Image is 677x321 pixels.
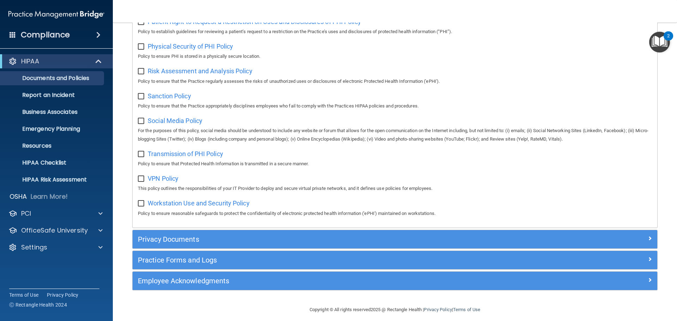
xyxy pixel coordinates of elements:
a: PCI [8,209,103,218]
p: Report an Incident [5,92,101,99]
h5: Practice Forms and Logs [138,256,521,264]
span: Transmission of PHI Policy [148,150,223,158]
img: PMB logo [8,7,104,21]
p: OSHA [10,192,27,201]
h4: Compliance [21,30,70,40]
p: Policy to ensure reasonable safeguards to protect the confidentiality of electronic protected hea... [138,209,652,218]
p: Policy to ensure that the Practice regularly assesses the risks of unauthorized uses or disclosur... [138,77,652,86]
span: Risk Assessment and Analysis Policy [148,67,252,75]
p: Business Associates [5,109,101,116]
p: Policy to ensure that the Practice appropriately disciplines employees who fail to comply with th... [138,102,652,110]
a: Privacy Policy [424,307,452,312]
a: Employee Acknowledgments [138,275,652,286]
p: PCI [21,209,31,218]
a: Terms of Use [9,291,38,298]
p: Policy to ensure PHI is stored in a physically secure location. [138,52,652,61]
a: Privacy Documents [138,234,652,245]
a: Practice Forms and Logs [138,254,652,266]
h5: Employee Acknowledgments [138,277,521,285]
div: 2 [667,36,670,45]
p: Emergency Planning [5,125,101,132]
span: Physical Security of PHI Policy [148,43,233,50]
span: VPN Policy [148,175,178,182]
a: OfficeSafe University [8,226,103,235]
p: Learn More! [31,192,68,201]
a: Settings [8,243,103,252]
p: Policy to ensure that Protected Health Information is transmitted in a secure manner. [138,160,652,168]
p: Settings [21,243,47,252]
div: Copyright © All rights reserved 2025 @ Rectangle Health | | [266,298,524,321]
a: Privacy Policy [47,291,79,298]
a: HIPAA [8,57,102,66]
span: Sanction Policy [148,92,191,100]
p: HIPAA [21,57,39,66]
span: Workstation Use and Security Policy [148,199,250,207]
span: Social Media Policy [148,117,202,124]
p: OfficeSafe University [21,226,88,235]
p: Policy to establish guidelines for reviewing a patient’s request to a restriction on the Practice... [138,27,652,36]
button: Open Resource Center, 2 new notifications [649,32,670,53]
span: Patient Right to Request a Restriction on Uses and Disclosures of PHI Policy [148,18,361,25]
p: HIPAA Checklist [5,159,101,166]
p: This policy outlines the responsibilities of your IT Provider to deploy and secure virtual privat... [138,184,652,193]
p: For the purposes of this policy, social media should be understood to include any website or foru... [138,126,652,143]
p: Resources [5,142,101,149]
p: HIPAA Risk Assessment [5,176,101,183]
span: Ⓒ Rectangle Health 2024 [9,301,67,308]
h5: Privacy Documents [138,235,521,243]
a: Terms of Use [453,307,480,312]
p: Documents and Policies [5,75,101,82]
